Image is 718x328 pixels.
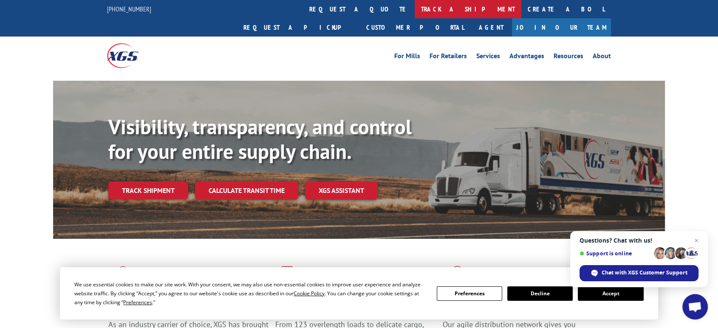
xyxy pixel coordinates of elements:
[74,280,426,307] div: We use essential cookies to make our site work. With your consent, we may also use non-essential ...
[437,286,502,301] button: Preferences
[593,53,611,62] a: About
[108,181,188,199] a: Track shipment
[123,299,152,306] span: Preferences
[394,53,420,62] a: For Mills
[507,286,573,301] button: Decline
[470,18,512,37] a: Agent
[294,290,325,297] span: Cookie Policy
[682,294,708,320] div: Open chat
[579,250,651,257] span: Support is online
[360,18,470,37] a: Customer Portal
[237,18,360,37] a: Request a pickup
[579,237,698,244] span: Questions? Chat with us!
[554,53,583,62] a: Resources
[195,181,298,200] a: Calculate transit time
[430,53,467,62] a: For Retailers
[108,113,412,164] b: Visibility, transparency, and control for your entire supply chain.
[512,18,611,37] a: Join Our Team
[579,265,698,281] div: Chat with XGS Customer Support
[476,53,500,62] a: Services
[275,266,295,288] img: xgs-icon-focused-on-flooring-red
[602,269,687,277] span: Chat with XGS Customer Support
[578,286,643,301] button: Accept
[108,266,135,288] img: xgs-icon-total-supply-chain-intelligence-red
[305,181,378,200] a: XGS ASSISTANT
[60,267,658,320] div: Cookie Consent Prompt
[443,266,472,288] img: xgs-icon-flagship-distribution-model-red
[107,5,151,13] a: [PHONE_NUMBER]
[509,53,544,62] a: Advantages
[691,235,701,246] span: Close chat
